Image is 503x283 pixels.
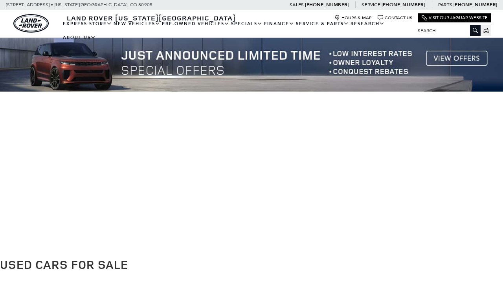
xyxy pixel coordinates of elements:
[290,2,304,7] span: Sales
[67,13,236,22] span: Land Rover [US_STATE][GEOGRAPHIC_DATA]
[412,26,481,35] input: Search
[378,15,412,21] a: Contact Us
[305,2,349,8] a: [PHONE_NUMBER]
[334,15,372,21] a: Hours & Map
[62,13,240,22] a: Land Rover [US_STATE][GEOGRAPHIC_DATA]
[263,17,295,31] a: Finance
[295,17,350,31] a: Service & Parts
[422,15,488,21] a: Visit Our Jaguar Website
[362,2,380,7] span: Service
[113,17,161,31] a: New Vehicles
[13,14,49,33] img: Land Rover
[230,17,263,31] a: Specials
[13,14,49,33] a: land-rover
[62,17,113,31] a: EXPRESS STORE
[350,17,386,31] a: Research
[62,17,412,44] nav: Main Navigation
[382,2,425,8] a: [PHONE_NUMBER]
[453,2,497,8] a: [PHONE_NUMBER]
[6,2,152,7] a: [STREET_ADDRESS] • [US_STATE][GEOGRAPHIC_DATA], CO 80905
[62,31,97,44] a: About Us
[438,2,452,7] span: Parts
[161,17,230,31] a: Pre-Owned Vehicles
